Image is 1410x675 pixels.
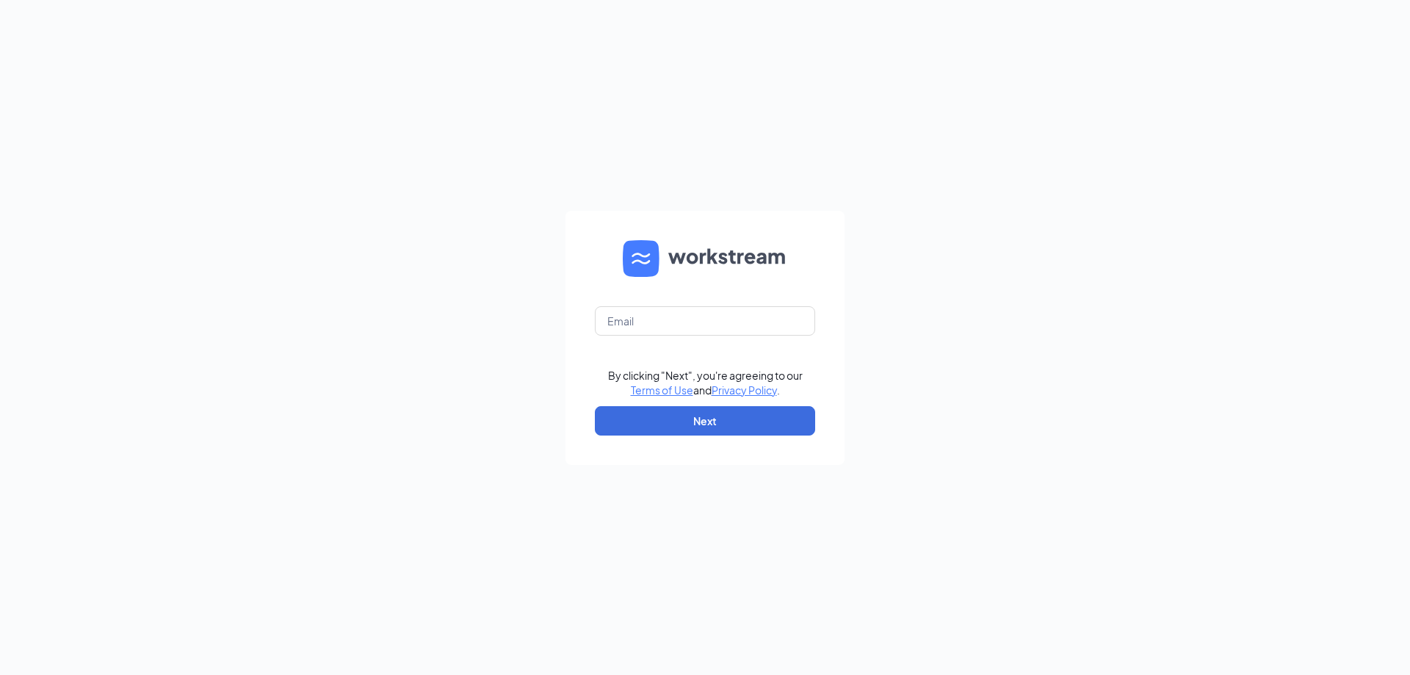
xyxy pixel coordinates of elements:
div: By clicking "Next", you're agreeing to our and . [608,368,803,397]
input: Email [595,306,815,336]
button: Next [595,406,815,436]
a: Terms of Use [631,383,693,397]
a: Privacy Policy [712,383,777,397]
img: WS logo and Workstream text [623,240,787,277]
